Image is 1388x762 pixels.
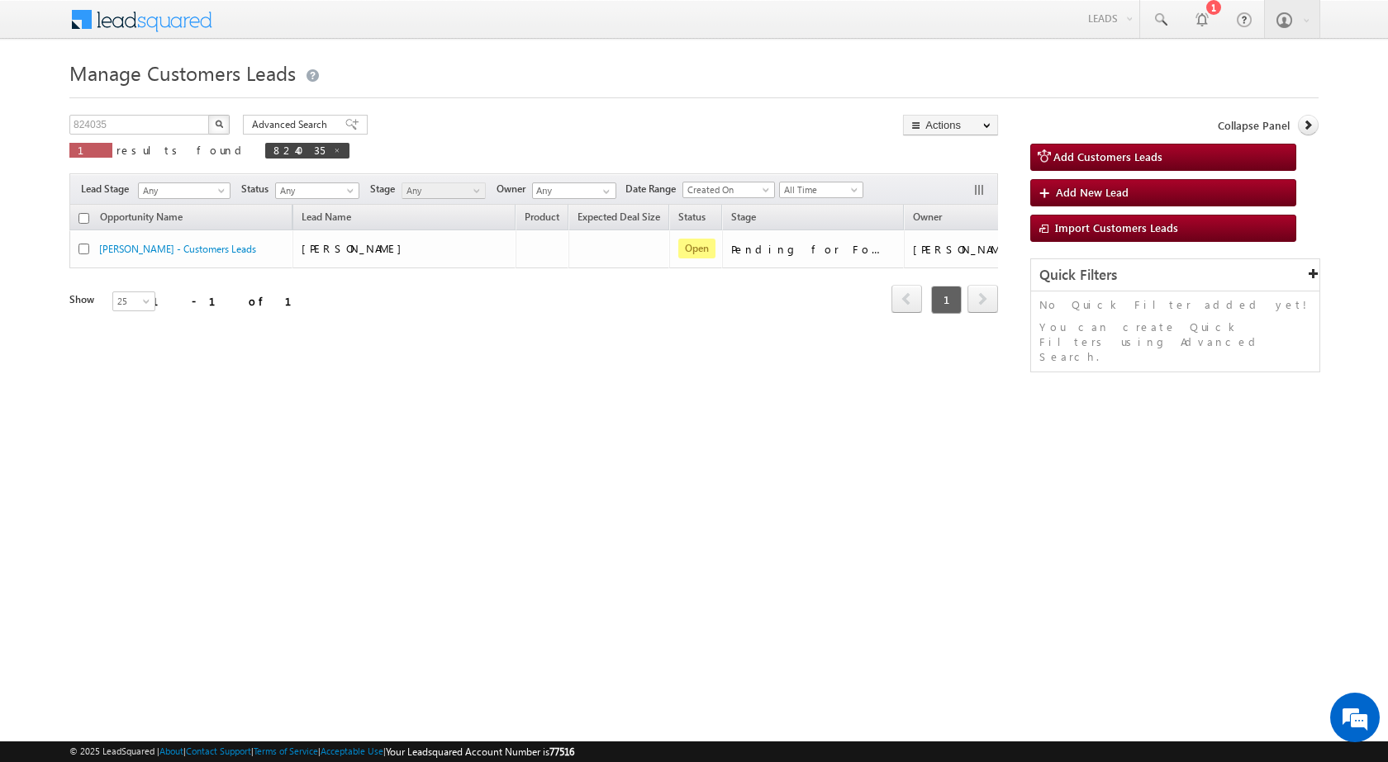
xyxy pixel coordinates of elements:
[903,115,998,135] button: Actions
[578,211,660,223] span: Expected Deal Size
[69,744,574,760] span: © 2025 LeadSquared | | | | |
[215,120,223,128] img: Search
[402,182,486,199] a: Any
[99,243,256,255] a: [PERSON_NAME] - Customers Leads
[525,211,559,223] span: Product
[1031,259,1319,291] div: Quick Filters
[913,211,942,223] span: Owner
[682,182,775,198] a: Created On
[402,183,481,198] span: Any
[625,182,682,196] span: Date Range
[186,745,251,756] a: Contact Support
[139,183,225,198] span: Any
[1218,118,1290,133] span: Collapse Panel
[931,286,962,314] span: 1
[1053,149,1162,163] span: Add Customers Leads
[254,745,318,756] a: Terms of Service
[891,285,922,313] span: prev
[723,208,764,230] a: Stage
[302,241,410,255] span: [PERSON_NAME]
[967,286,998,313] a: next
[273,143,325,157] span: 824035
[549,745,574,758] span: 77516
[241,182,275,196] span: Status
[69,59,296,86] span: Manage Customers Leads
[967,285,998,313] span: next
[594,183,615,200] a: Show All Items
[159,745,183,756] a: About
[386,745,574,758] span: Your Leadsquared Account Number is
[293,208,359,230] span: Lead Name
[92,208,191,230] a: Opportunity Name
[275,182,359,199] a: Any
[100,211,183,223] span: Opportunity Name
[683,182,769,197] span: Created On
[321,745,383,756] a: Acceptable Use
[891,286,922,313] a: prev
[780,182,858,197] span: All Time
[1039,319,1311,364] p: You can create Quick Filters using Advanced Search.
[370,182,402,196] span: Stage
[138,182,231,199] a: Any
[113,294,157,309] span: 25
[532,182,616,199] input: Type to Search
[252,117,332,132] span: Advanced Search
[913,242,1021,257] div: [PERSON_NAME]
[152,291,311,310] div: 1 - 1 of 1
[69,292,99,307] div: Show
[1055,220,1178,234] span: Import Customers Leads
[731,242,896,257] div: Pending for Follow-Up
[78,213,89,224] input: Check all records
[276,183,354,198] span: Any
[1039,297,1311,312] p: No Quick Filter added yet!
[116,143,248,157] span: results found
[569,208,668,230] a: Expected Deal Size
[779,182,863,198] a: All Time
[678,239,715,258] span: Open
[112,291,155,311] a: 25
[497,182,532,196] span: Owner
[81,182,135,196] span: Lead Stage
[670,208,714,230] a: Status
[1056,185,1129,199] span: Add New Lead
[731,211,756,223] span: Stage
[78,143,104,157] span: 1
